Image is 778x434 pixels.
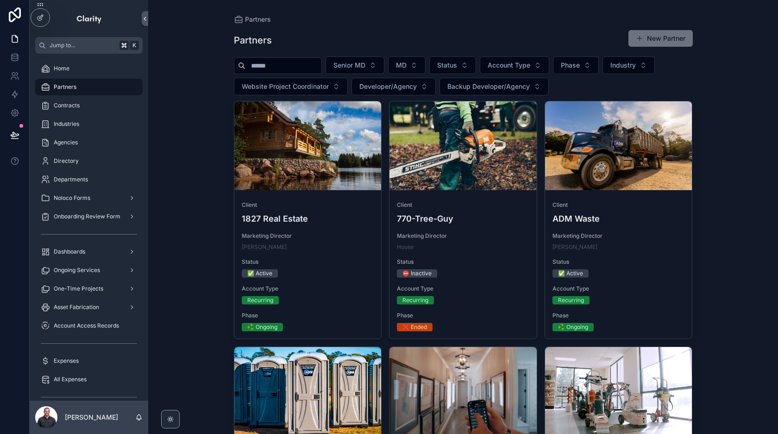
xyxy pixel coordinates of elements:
[545,101,692,190] div: adm-Cropped.webp
[35,262,143,279] a: Ongoing Services
[35,280,143,297] a: One-Time Projects
[242,201,374,209] span: Client
[247,323,277,331] div: ♻️ Ongoing
[234,101,382,190] div: 1827.webp
[54,267,100,274] span: Ongoing Services
[242,285,374,292] span: Account Type
[54,213,120,220] span: Onboarding Review Form
[54,304,99,311] span: Asset Fabrication
[610,61,636,70] span: Industry
[35,353,143,369] a: Expenses
[35,208,143,225] a: Onboarding Review Form
[242,312,374,319] span: Phase
[552,258,685,266] span: Status
[54,357,79,365] span: Expenses
[552,212,685,225] h4: ADM Waste
[552,243,597,251] a: [PERSON_NAME]
[54,176,88,183] span: Departments
[439,78,549,95] button: Select Button
[242,243,287,251] a: [PERSON_NAME]
[558,323,588,331] div: ♻️ Ongoing
[628,30,693,47] button: New Partner
[76,11,102,26] img: App logo
[35,134,143,151] a: Agencies
[429,56,476,74] button: Select Button
[54,65,69,72] span: Home
[552,285,685,292] span: Account Type
[397,285,529,292] span: Account Type
[558,269,583,278] div: ✅ Active
[242,258,374,266] span: Status
[54,285,103,292] span: One-Time Projects
[35,190,143,206] a: Noloco Forms
[397,243,414,251] a: House
[402,269,432,278] div: ⛔ Inactive
[35,299,143,316] a: Asset Fabrication
[351,78,436,95] button: Select Button
[242,232,374,240] span: Marketing Director
[35,37,143,54] button: Jump to...K
[437,61,457,70] span: Status
[545,101,693,339] a: ClientADM WasteMarketing Director[PERSON_NAME]Status✅ ActiveAccount TypeRecurringPhase♻️ Ongoing
[247,269,272,278] div: ✅ Active
[35,97,143,114] a: Contracts
[234,78,348,95] button: Select Button
[333,61,365,70] span: Senior MD
[402,323,427,331] div: ❌ Ended
[397,312,529,319] span: Phase
[54,194,90,202] span: Noloco Forms
[131,42,138,49] span: K
[54,120,79,128] span: Industries
[561,61,580,70] span: Phase
[30,54,148,401] div: scrollable content
[65,413,118,422] p: [PERSON_NAME]
[447,82,530,91] span: Backup Developer/Agency
[397,258,529,266] span: Status
[397,212,529,225] h4: 770-Tree-Guy
[326,56,384,74] button: Select Button
[389,101,537,190] div: 770-Cropped.webp
[553,56,599,74] button: Select Button
[54,139,78,146] span: Agencies
[54,83,76,91] span: Partners
[397,201,529,209] span: Client
[35,317,143,334] a: Account Access Records
[602,56,655,74] button: Select Button
[35,243,143,260] a: Dashboards
[242,82,329,91] span: Website Project Coordinator
[396,61,407,70] span: MD
[552,201,685,209] span: Client
[35,79,143,95] a: Partners
[480,56,549,74] button: Select Button
[558,296,584,304] div: Recurring
[552,312,685,319] span: Phase
[389,101,537,339] a: Client770-Tree-GuyMarketing DirectorHouseStatus⛔ InactiveAccount TypeRecurringPhase❌ Ended
[35,371,143,388] a: All Expenses
[552,232,685,240] span: Marketing Director
[50,42,116,49] span: Jump to...
[247,296,273,304] div: Recurring
[397,232,529,240] span: Marketing Director
[54,157,79,165] span: Directory
[488,61,530,70] span: Account Type
[234,34,272,47] h1: Partners
[35,116,143,132] a: Industries
[234,15,271,24] a: Partners
[245,15,271,24] span: Partners
[242,212,374,225] h4: 1827 Real Estate
[402,296,428,304] div: Recurring
[54,248,85,255] span: Dashboards
[35,171,143,188] a: Departments
[388,56,426,74] button: Select Button
[234,101,382,339] a: Client1827 Real EstateMarketing Director[PERSON_NAME]Status✅ ActiveAccount TypeRecurringPhase♻️ O...
[359,82,417,91] span: Developer/Agency
[54,102,80,109] span: Contracts
[35,153,143,169] a: Directory
[35,60,143,77] a: Home
[54,376,87,383] span: All Expenses
[54,322,119,329] span: Account Access Records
